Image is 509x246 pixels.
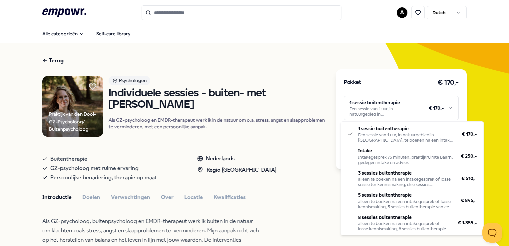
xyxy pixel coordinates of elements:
p: 3 sessies buitentherapie [358,169,453,177]
div: alleen te boeken na een intakegesprek of losse sessie ter kennismaking, drie sessies buitentherap... [358,177,453,187]
span: € 250,- [461,152,477,160]
span: € 1.355,- [458,219,477,226]
p: 1 sessie buitentherapie [358,125,454,132]
div: Intakegesprek 75 minuten, praktijkruimte Baarn, gedegen intake en advies [358,155,453,165]
span: € 510,- [461,175,477,182]
div: alleen te boeken na een intakegesprek of losse kennismaking, 5 sessies buitentherapie van een uur [358,199,453,210]
span: € 845,- [461,197,477,204]
p: 5 sessies buitentherapie [358,191,453,199]
div: alleen te boeken na een intakegesprek of losse kennismaking, 8 sessies buitentherapie van een uur [358,221,450,232]
span: € 170,- [462,130,477,138]
p: 8 sessies buitentherapie [358,214,450,221]
div: Een sessie van 1 uur, in natuurgebied in [GEOGRAPHIC_DATA], te boeken na een intake of als losse ... [358,132,454,143]
p: Intake [358,147,453,154]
